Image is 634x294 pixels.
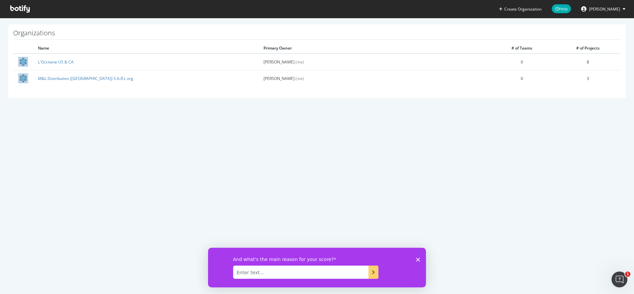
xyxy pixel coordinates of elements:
a: L'Occitane US & CA [38,59,74,65]
th: # of Projects [555,43,621,54]
span: (me) [296,59,304,65]
img: L'Occitane US & CA [18,57,28,67]
th: Name [33,43,259,54]
td: 0 [489,54,555,70]
button: Create Organization [499,6,542,12]
td: [PERSON_NAME] [259,70,489,87]
img: M&L Distribution (France) S.A.R.L org [18,73,28,83]
td: [PERSON_NAME] [259,54,489,70]
iframe: Intercom live chat [612,272,627,287]
span: Nicolas Beaucourt [589,6,620,12]
button: [PERSON_NAME] [576,4,631,14]
a: M&L Distribution ([GEOGRAPHIC_DATA]) S.A.R.L org [38,76,133,81]
span: (me) [296,76,304,81]
span: 1 [625,272,630,277]
td: 8 [555,54,621,70]
th: # of Teams [489,43,555,54]
h1: Organizations [13,29,621,40]
td: 0 [489,70,555,87]
td: 3 [555,70,621,87]
th: Primary Owner [259,43,489,54]
span: Help [552,4,571,13]
iframe: Enquête de Botify [208,248,426,287]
